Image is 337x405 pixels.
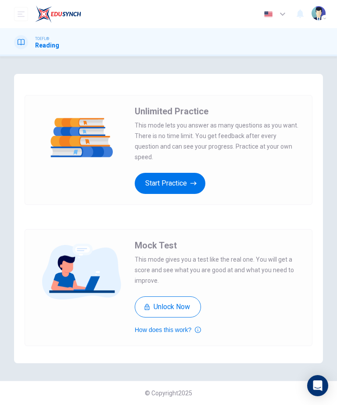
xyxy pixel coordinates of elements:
[135,254,301,286] span: This mode gives you a test like the real one. You will get a score and see what you are good at a...
[263,11,274,18] img: en
[35,42,59,49] h1: Reading
[307,375,328,396] div: Open Intercom Messenger
[14,7,28,21] button: open mobile menu
[135,106,208,117] span: Unlimited Practice
[135,120,301,162] span: This mode lets you answer as many questions as you want. There is no time limit. You get feedback...
[145,390,192,397] span: © Copyright 2025
[135,173,205,194] button: Start Practice
[135,240,177,251] span: Mock Test
[135,296,201,317] button: Unlock Now
[35,36,49,42] span: TOEFL®
[312,6,326,20] img: Profile picture
[35,5,81,23] img: EduSynch logo
[135,325,201,335] button: How does this work?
